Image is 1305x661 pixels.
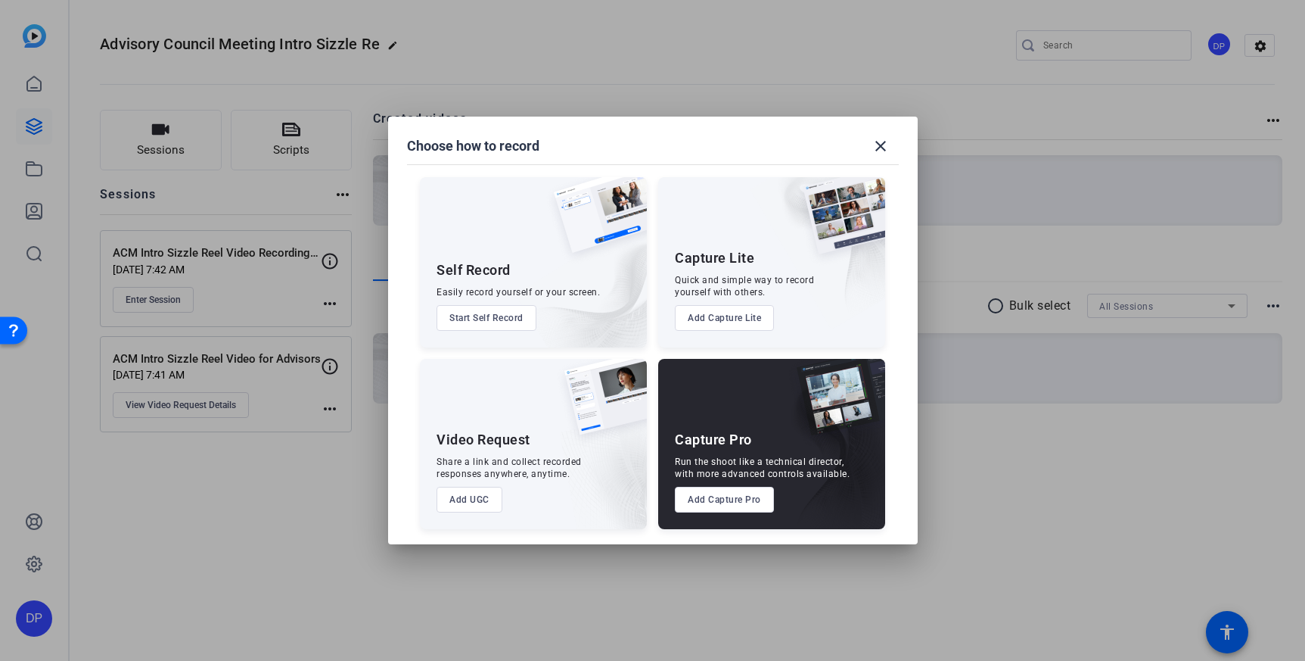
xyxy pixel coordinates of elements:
button: Add Capture Lite [675,305,774,331]
img: capture-pro.png [785,359,885,451]
img: embarkstudio-capture-pro.png [773,378,885,529]
div: Easily record yourself or your screen. [437,286,600,298]
button: Start Self Record [437,305,536,331]
div: Self Record [437,261,511,279]
img: ugc-content.png [553,359,647,451]
img: capture-lite.png [791,177,885,270]
h1: Choose how to record [407,137,539,155]
div: Capture Pro [675,431,752,449]
button: Add Capture Pro [675,487,774,513]
img: self-record.png [542,177,647,268]
img: embarkstudio-capture-lite.png [750,177,885,329]
button: Add UGC [437,487,502,513]
div: Run the shoot like a technical director, with more advanced controls available. [675,456,850,480]
img: embarkstudio-ugc-content.png [559,406,647,529]
div: Video Request [437,431,530,449]
div: Quick and simple way to record yourself with others. [675,274,814,298]
img: embarkstudio-self-record.png [515,210,647,348]
div: Share a link and collect recorded responses anywhere, anytime. [437,456,582,480]
mat-icon: close [872,137,890,155]
div: Capture Lite [675,249,754,267]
